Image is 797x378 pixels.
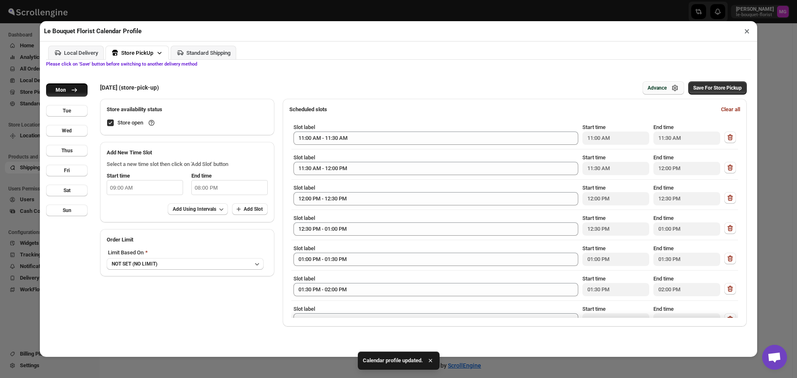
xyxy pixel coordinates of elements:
div: Slot label [293,305,578,327]
div: Slot label [293,123,578,145]
p: Limit Based On [107,247,264,258]
button: Clear all [716,103,745,116]
h2: Store availability status [107,105,268,114]
button: Thus [46,145,88,156]
div: Mon [56,87,66,93]
h2: Add New Time Slot [107,149,268,157]
div: Slot label [293,214,578,236]
span: Store open [117,119,156,127]
h3: Scheduled slots [289,105,714,114]
div: Start time [582,184,649,205]
span: Clear all [721,105,740,114]
button: Save For Store Pickup [688,81,747,95]
button: Wed [46,125,88,137]
div: End time [653,123,720,145]
div: End time [653,305,720,327]
div: Start time [582,154,649,175]
button: Mon [46,83,88,97]
button: Sun [46,205,88,216]
div: End time [653,214,720,236]
div: Tue [63,107,71,114]
button: × [741,25,753,37]
div: Start time [582,275,649,296]
div: Slot label [293,184,578,205]
div: Thus [61,147,73,154]
span: Save For Store Pickup [693,85,742,91]
button: Local Delivery [48,46,104,59]
div: Sat [64,187,71,194]
div: End time [653,154,720,175]
p: Select a new time slot then click on 'Add Slot' button [107,160,268,168]
button: Store PickUp [105,46,169,60]
div: Slot label [293,275,578,296]
button: NOT SET (NO LIMIT) [107,258,264,270]
div: Slot label [293,154,578,175]
div: Start time [582,123,649,145]
div: Start time [582,305,649,327]
b: End time [191,173,212,179]
button: Add Slot [232,203,268,215]
div: Fri [64,167,70,174]
div: Local Delivery [64,50,98,56]
div: End time [653,244,720,266]
div: Sun [63,207,71,214]
button: Tue [46,105,88,117]
h5: [DATE] (store-pick-up) [100,83,159,92]
span: Add Slot [244,206,263,212]
div: Start time [582,244,649,266]
h2: Order Limit [107,236,268,244]
div: NOT SET (NO LIMIT) [112,261,157,267]
button: Standard Shipping [171,46,236,59]
div: Slot label [293,244,578,266]
h2: Le Bouquet Florist Calendar Profile [44,27,142,35]
b: Start time [107,173,130,179]
div: End time [653,275,720,296]
div: End time [653,184,720,205]
div: Open chat [762,345,787,370]
span: Calendar profile updated. [363,356,423,365]
div: Wed [62,127,72,134]
button: Sat [46,185,88,196]
span: Add Using Intervals [173,206,216,212]
div: Store PickUp [121,50,153,56]
button: Advance [643,81,684,95]
div: Start time [582,214,649,236]
button: Fri [46,165,88,176]
div: Advance [648,85,667,91]
div: Standard Shipping [186,50,231,56]
button: Add Using Intervals [168,203,228,215]
p: Please click on 'Save' button before switching to another delivery method [46,62,751,67]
